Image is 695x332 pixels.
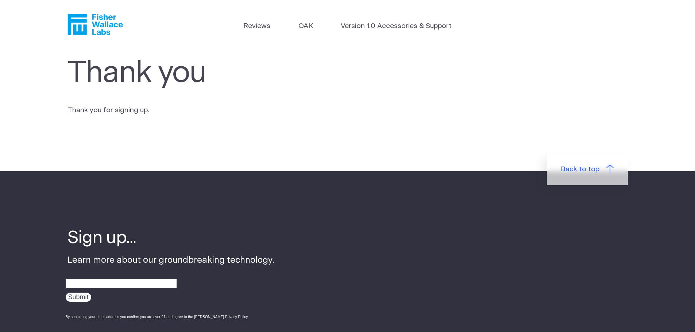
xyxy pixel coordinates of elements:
input: Submit [66,293,91,302]
div: By submitting your email address you confirm you are over 21 and agree to the [PERSON_NAME] Priva... [66,314,274,320]
span: Thank you for signing up. [67,107,149,114]
a: Version 1.0 Accessories & Support [341,21,452,32]
a: Fisher Wallace [67,14,123,35]
h4: Sign up... [67,227,274,250]
h1: Thank you [67,56,383,91]
span: Back to top [561,164,599,175]
a: OAK [298,21,313,32]
div: Learn more about our groundbreaking technology. [67,227,274,327]
a: Back to top [547,154,628,185]
a: Reviews [243,21,270,32]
